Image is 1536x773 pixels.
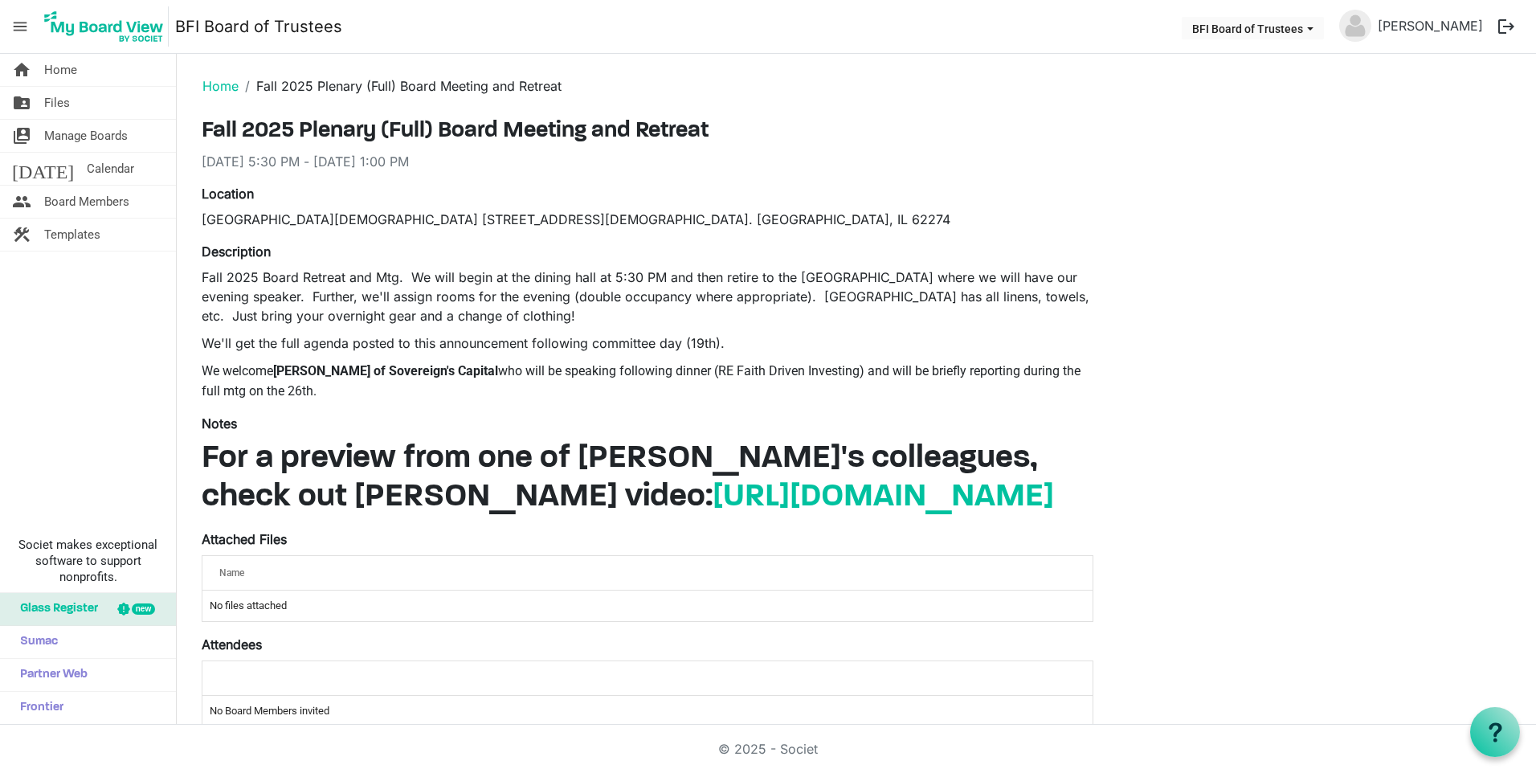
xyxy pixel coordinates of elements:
[87,153,134,185] span: Calendar
[713,481,1054,513] a: [URL][DOMAIN_NAME]
[202,184,254,203] label: Location
[202,152,1093,171] div: [DATE] 5:30 PM - [DATE] 1:00 PM
[132,603,155,615] div: new
[12,54,31,86] span: home
[202,242,271,261] label: Description
[202,78,239,94] a: Home
[202,363,1081,399] span: We welcome who will be speaking following dinner (RE Faith Driven Investing) and will be briefly ...
[202,591,1093,621] td: No files attached
[202,530,287,549] label: Attached Files
[718,741,818,757] a: © 2025 - Societ
[12,186,31,218] span: people
[12,692,63,724] span: Frontier
[1489,10,1523,43] button: logout
[202,696,1093,726] td: No Board Members invited
[12,593,98,625] span: Glass Register
[202,635,262,654] label: Attendees
[44,219,100,251] span: Templates
[44,87,70,119] span: Files
[12,87,31,119] span: folder_shared
[202,268,1093,325] p: Fall 2025 Board Retreat and Mtg. We will begin at the dining hall at 5:30 PM and then retire to t...
[1182,17,1324,39] button: BFI Board of Trustees dropdownbutton
[175,10,342,43] a: BFI Board of Trustees
[202,414,237,433] label: Notes
[12,659,88,691] span: Partner Web
[12,626,58,658] span: Sumac
[39,6,175,47] a: My Board View Logo
[7,537,169,585] span: Societ makes exceptional software to support nonprofits.
[12,120,31,152] span: switch_account
[44,186,129,218] span: Board Members
[1371,10,1489,42] a: [PERSON_NAME]
[202,333,1093,353] p: We'll get the full agenda posted to this announcement following committee day (19th).
[1339,10,1371,42] img: no-profile-picture.svg
[44,54,77,86] span: Home
[202,118,1093,145] h3: Fall 2025 Plenary (Full) Board Meeting and Retreat
[202,210,1093,229] div: [GEOGRAPHIC_DATA][DEMOGRAPHIC_DATA] [STREET_ADDRESS][DEMOGRAPHIC_DATA]. [GEOGRAPHIC_DATA], IL 62274
[5,11,35,42] span: menu
[202,440,1093,517] h1: For a preview from one of [PERSON_NAME]'s colleagues, check out [PERSON_NAME] video:
[219,567,244,579] span: Name
[39,6,169,47] img: My Board View Logo
[12,153,74,185] span: [DATE]
[239,76,562,96] li: Fall 2025 Plenary (Full) Board Meeting and Retreat
[44,120,128,152] span: Manage Boards
[12,219,31,251] span: construction
[273,363,498,378] strong: [PERSON_NAME] of Sovereign's Capital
